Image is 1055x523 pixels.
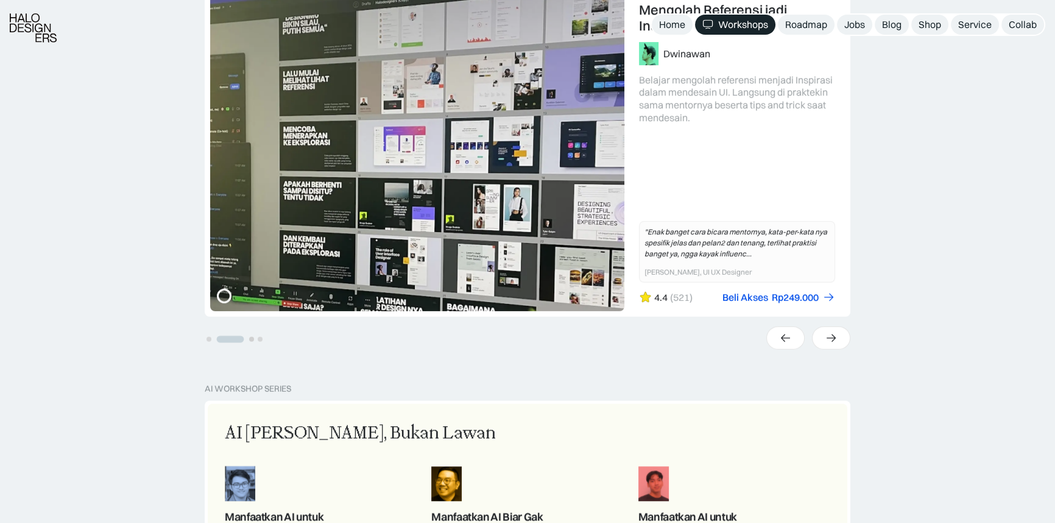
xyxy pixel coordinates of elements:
[1009,18,1037,31] div: Collab
[249,337,254,342] button: Go to slide 3
[951,15,999,35] a: Service
[652,15,693,35] a: Home
[205,384,291,394] div: AI Workshop Series
[785,18,827,31] div: Roadmap
[258,337,263,342] button: Go to slide 4
[919,18,941,31] div: Shop
[695,15,775,35] a: Workshops
[722,291,768,304] div: Beli Akses
[722,291,835,304] a: Beli AksesRp249.000
[837,15,872,35] a: Jobs
[670,291,693,304] div: (521)
[217,335,244,342] button: Go to slide 2
[225,421,496,446] div: AI [PERSON_NAME], Bukan Lawan
[206,337,211,342] button: Go to slide 1
[1001,15,1044,35] a: Collab
[875,15,909,35] a: Blog
[911,15,948,35] a: Shop
[659,18,685,31] div: Home
[772,291,819,304] div: Rp249.000
[958,18,992,31] div: Service
[718,18,768,31] div: Workshops
[778,15,834,35] a: Roadmap
[882,18,902,31] div: Blog
[654,291,668,304] div: 4.4
[844,18,865,31] div: Jobs
[205,333,264,343] ul: Select a slide to show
